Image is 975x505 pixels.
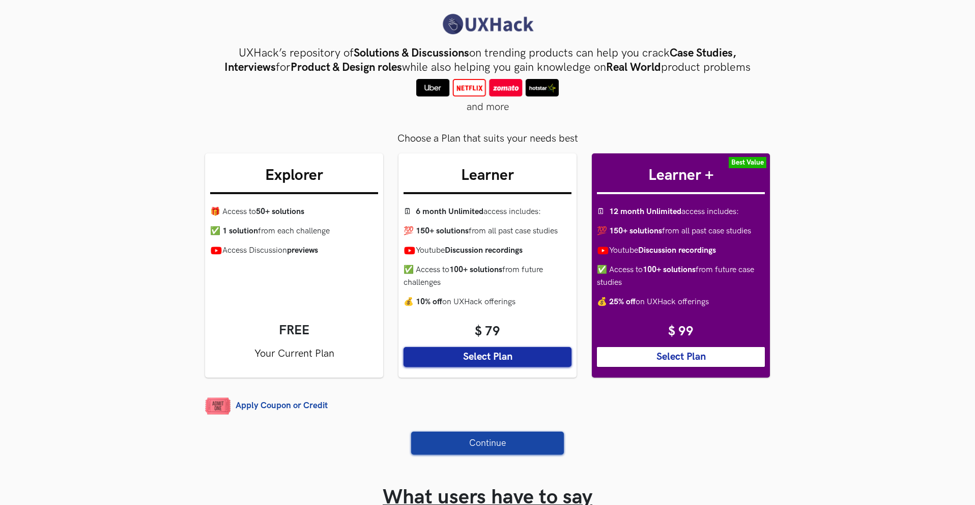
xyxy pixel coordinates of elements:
span: ✅ [210,225,222,237]
span: 🗓 [404,205,416,218]
span: Your Current Plan [254,348,334,360]
h3: Learner + [597,166,765,194]
li: Access to from future case studies [597,263,765,289]
li: on UXHack offerings [597,296,765,308]
li: access includes : [404,205,571,218]
span: 💯 [404,225,416,237]
strong: 50+ solutions [256,207,304,217]
button: Select Plan [404,347,571,367]
span: ✅ [404,263,416,276]
li: from all past case studies [597,225,765,237]
img: admitone.png [205,393,231,419]
strong: 10% off [416,297,442,307]
span: 🎁 [210,205,222,218]
div: Choose a Plan that suits your needs best [205,127,770,145]
img: Youtube icon [210,247,222,255]
strong: 1 solution [222,226,258,236]
li: access includes : [597,205,765,218]
li: from each challenge [210,225,378,237]
span: FREE [210,323,378,338]
strong: Case Studies, Interviews [224,46,736,74]
a: Apply Coupon or Credit [205,393,762,419]
h3: Explorer [210,166,378,194]
img: sample-icons.png [416,79,559,97]
strong: 100+ solutions [643,265,696,275]
div: and more [205,79,770,99]
img: UXHack [439,13,536,36]
span: 💰 [404,296,416,308]
strong: 25% off [609,297,636,307]
span: ✅ [597,263,609,276]
button: Continue [411,432,564,455]
span: 💰 [597,296,609,308]
span: 💯 [597,225,609,237]
span: $ 79 [404,324,571,339]
img: Youtube icon [597,247,609,255]
h3: Learner [404,166,571,194]
strong: 150+ solutions [609,226,662,236]
label: Best Value [729,157,766,168]
strong: 12 month Unlimited [609,207,681,217]
img: Youtube icon [404,247,416,255]
button: Select Plan [597,347,765,367]
strong: 100+ solutions [449,265,502,275]
li: Access to from future challenges [404,263,571,289]
h3: UXHack’s repository of on trending products can help you crack for while also helping you gain kn... [213,46,762,75]
li: Access Discussion [210,244,378,257]
strong: previews [287,246,318,255]
strong: Discussion recordings [638,246,716,255]
strong: 6 month Unlimited [416,207,483,217]
span: $ 99 [597,324,765,339]
li: on UXHack offerings [404,296,571,308]
li: Youtube [597,244,765,257]
strong: Discussion recordings [445,246,523,255]
span: 🗓 [597,205,609,218]
strong: Solutions & Discussions [354,46,469,60]
strong: Product & Design roles [291,61,402,74]
li: Access to [210,205,378,218]
strong: Real World [606,61,661,74]
li: Youtube [404,244,571,257]
strong: 150+ solutions [416,226,469,236]
li: from all past case studies [404,225,571,237]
